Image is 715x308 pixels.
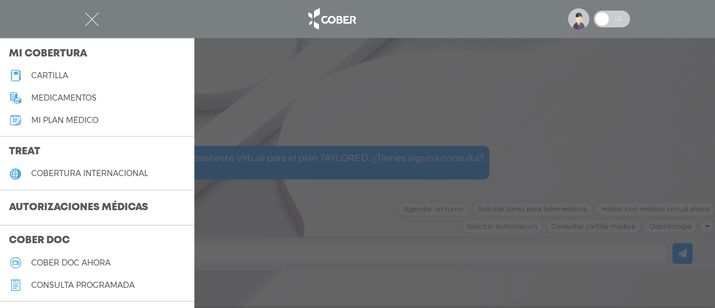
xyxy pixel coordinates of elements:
h5: consulta programada [31,281,135,290]
h5: Mi plan médico [31,116,98,125]
h5: Cober doc ahora [31,258,111,268]
img: Cober_menu-close-white.svg [85,12,99,26]
h5: medicamentos [31,93,97,103]
img: profile-placeholder.svg [568,8,589,30]
img: logo_cober_home-white.png [302,6,361,32]
h5: cartilla [31,71,68,80]
h5: cobertura internacional [31,169,148,178]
